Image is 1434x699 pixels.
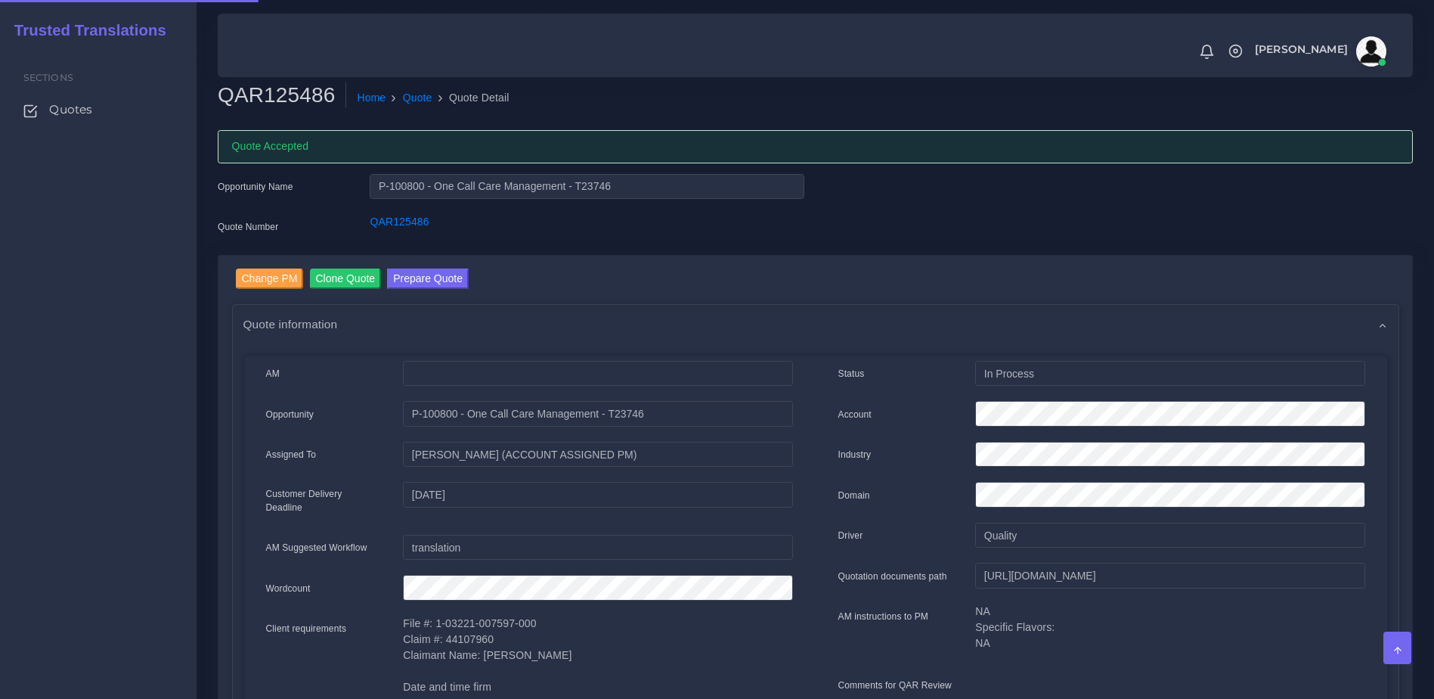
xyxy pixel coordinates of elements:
label: Status [838,367,865,381]
a: QAR125486 [370,216,429,228]
a: Quotes [11,94,185,126]
label: Quote Number [218,220,278,234]
label: Assigned To [266,448,317,461]
a: Home [357,90,386,106]
label: Account [838,408,872,421]
a: Prepare Quote [387,269,469,293]
label: Industry [838,448,872,461]
label: Quotation documents path [838,570,947,583]
a: Trusted Translations [4,18,166,43]
a: [PERSON_NAME]avatar [1247,36,1392,67]
div: Quote information [233,305,1398,343]
label: Opportunity Name [218,180,293,194]
span: [PERSON_NAME] [1255,44,1348,54]
h2: Trusted Translations [4,21,166,39]
label: Customer Delivery Deadline [266,487,381,514]
label: Comments for QAR Review [838,679,952,692]
p: NA Specific Flavors: NA [975,604,1364,651]
input: Change PM [236,269,304,289]
label: AM instructions to PM [838,610,929,623]
label: Driver [838,529,863,542]
a: Quote [403,90,432,106]
div: Quote Accepted [218,130,1413,163]
label: Client requirements [266,622,347,635]
h2: QAR125486 [218,82,346,108]
span: Quote information [243,315,338,333]
label: AM Suggested Workflow [266,541,367,555]
p: File #: 1-03221-007597-000 Claim #: 44107960 Claimant Name: [PERSON_NAME] Date and time firm [403,616,792,695]
label: AM [266,367,280,381]
span: Quotes [49,101,92,118]
label: Opportunity [266,408,314,421]
li: Quote Detail [432,90,509,106]
label: Wordcount [266,582,311,595]
input: pm [403,442,792,468]
input: Clone Quote [310,269,382,289]
span: Sections [23,72,73,83]
label: Domain [838,489,870,502]
img: avatar [1356,36,1386,67]
button: Prepare Quote [387,269,469,289]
